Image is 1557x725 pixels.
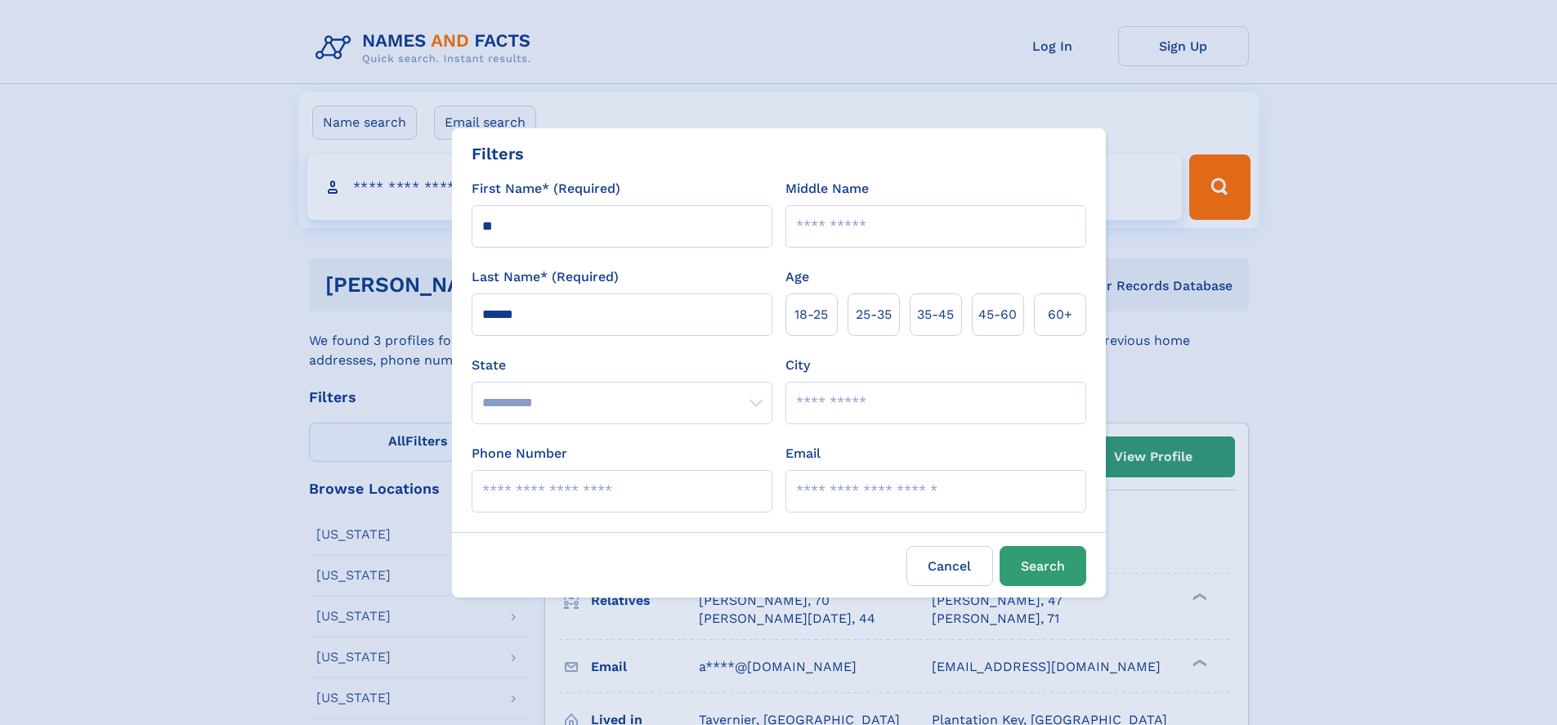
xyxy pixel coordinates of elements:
label: Email [785,444,821,463]
label: Age [785,267,809,287]
label: City [785,356,810,375]
label: Last Name* (Required) [472,267,619,287]
span: 45‑60 [978,305,1017,324]
span: 25‑35 [856,305,892,324]
span: 18‑25 [794,305,828,324]
span: 35‑45 [917,305,954,324]
span: 60+ [1048,305,1072,324]
label: State [472,356,772,375]
label: Middle Name [785,179,869,199]
label: Cancel [906,546,993,586]
label: First Name* (Required) [472,179,620,199]
label: Phone Number [472,444,567,463]
button: Search [1000,546,1086,586]
div: Filters [472,141,524,166]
